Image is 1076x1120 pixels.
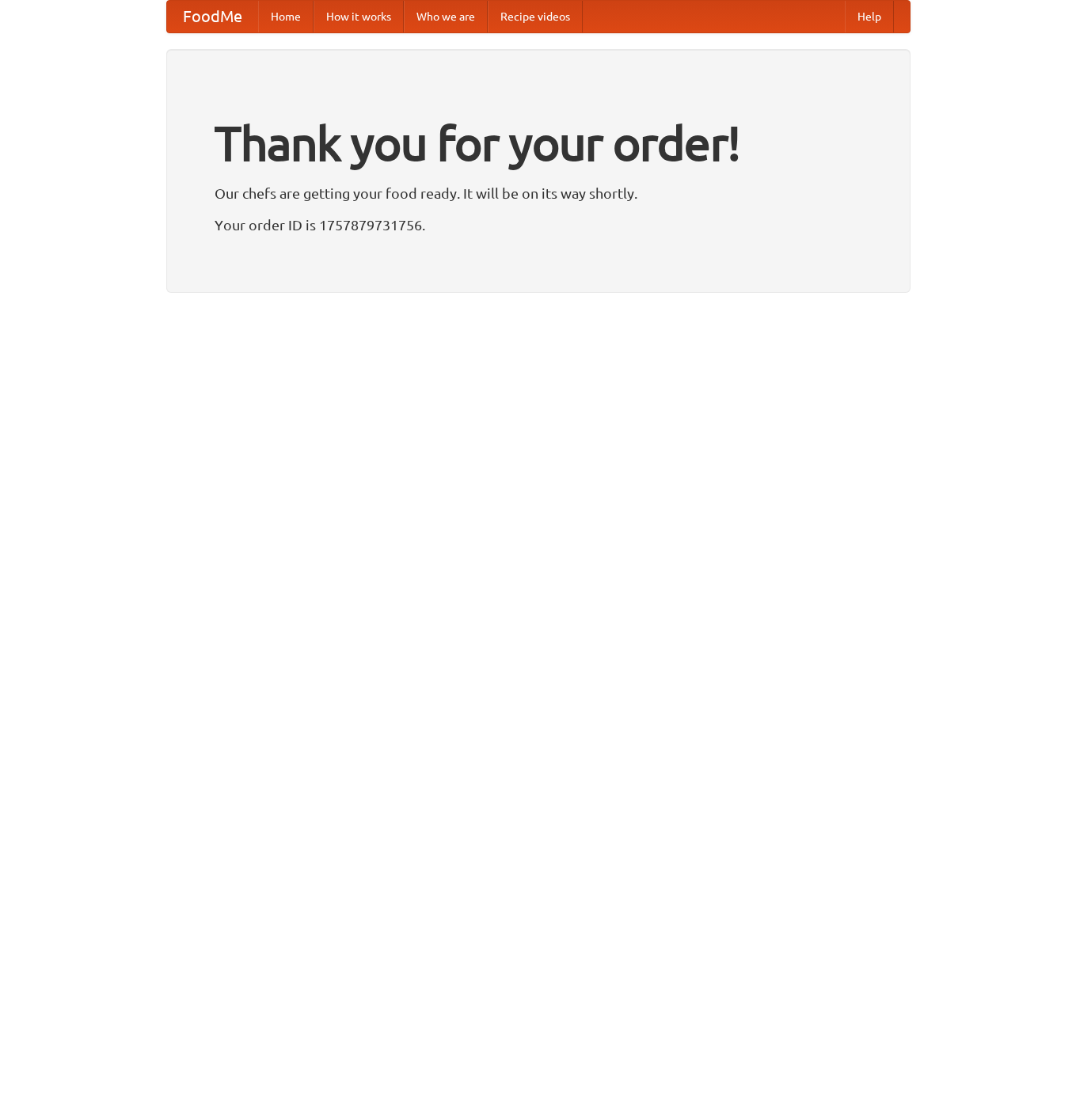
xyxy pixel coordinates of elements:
a: How it works [314,1,404,32]
a: Who we are [404,1,488,32]
p: Our chefs are getting your food ready. It will be on its way shortly. [215,181,862,205]
h1: Thank you for your order! [215,105,862,181]
p: Your order ID is 1757879731756. [215,213,862,237]
a: Home [258,1,314,32]
a: Help [845,1,894,32]
a: Recipe videos [488,1,583,32]
a: FoodMe [167,1,258,32]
